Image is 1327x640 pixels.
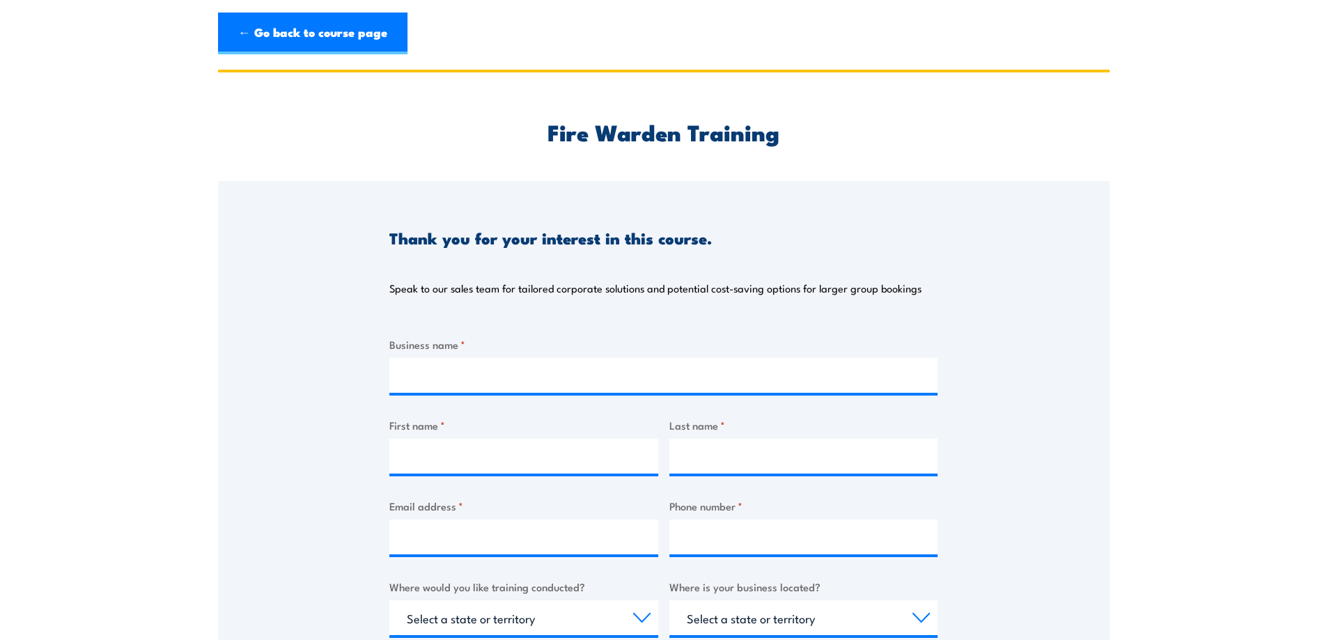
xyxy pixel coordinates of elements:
[389,579,658,595] label: Where would you like training conducted?
[669,498,938,514] label: Phone number
[669,579,938,595] label: Where is your business located?
[389,122,938,141] h2: Fire Warden Training
[389,498,658,514] label: Email address
[218,13,408,54] a: ← Go back to course page
[389,281,922,295] p: Speak to our sales team for tailored corporate solutions and potential cost-saving options for la...
[389,417,658,433] label: First name
[669,417,938,433] label: Last name
[389,336,938,352] label: Business name
[389,230,712,246] h3: Thank you for your interest in this course.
